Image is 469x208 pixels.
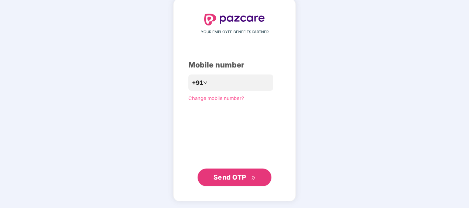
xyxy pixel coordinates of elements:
[204,14,265,25] img: logo
[192,78,203,87] span: +91
[203,80,208,85] span: down
[198,169,271,186] button: Send OTPdouble-right
[188,95,244,101] a: Change mobile number?
[188,59,281,71] div: Mobile number
[213,173,246,181] span: Send OTP
[251,176,256,180] span: double-right
[201,29,268,35] span: YOUR EMPLOYEE BENEFITS PARTNER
